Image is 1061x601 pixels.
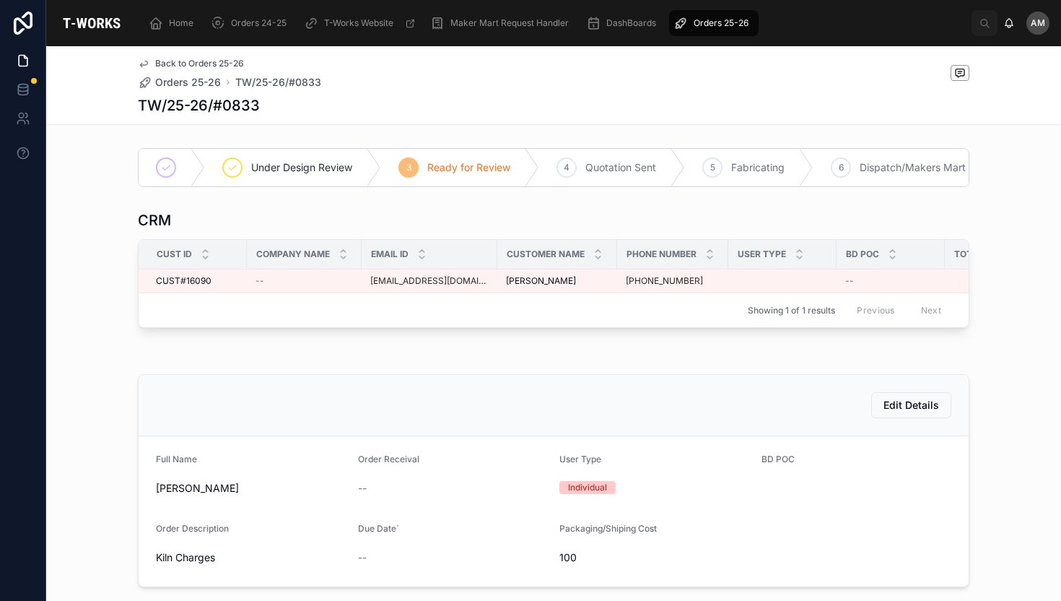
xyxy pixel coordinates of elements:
a: Maker Mart Request Handler [426,10,579,36]
span: Packaging/Shiping Cost [559,523,657,534]
span: Total Orders Placed [954,248,1030,260]
span: Ready for Review [427,160,510,175]
span: Orders Placed 0 [946,275,1040,287]
span: Full Name [156,454,197,464]
span: Kiln Charges [156,550,346,565]
span: Customer Name [507,248,585,260]
span: BD POC [761,454,795,464]
span: Cust ID [157,248,192,260]
span: T-Works Website [324,17,393,29]
span: Under Design Review [251,160,352,175]
span: CUST#16090 [156,275,211,287]
span: -- [256,275,264,287]
span: 4 [564,162,569,173]
span: User Type [559,454,601,464]
a: Orders 24-25 [206,10,297,36]
a: [PHONE_NUMBER] [626,275,703,287]
span: [PERSON_NAME] [156,481,346,496]
span: Order Receival [358,454,419,464]
span: Orders 25-26 [155,75,221,90]
span: Orders 25-26 [694,17,748,29]
span: Email ID [371,248,409,260]
span: am [1031,17,1045,29]
a: [EMAIL_ADDRESS][DOMAIN_NAME] [370,275,489,287]
span: Phone Number [626,248,697,260]
span: -- [845,275,854,287]
span: Fabricating [731,160,785,175]
div: Individual [568,481,607,494]
span: 100 [559,550,750,565]
span: User Type [738,248,786,260]
span: Edit Details [883,398,939,412]
span: 5 [710,162,715,173]
span: Dispatch/Makers Mart [860,160,966,175]
img: App logo [58,12,126,35]
span: DashBoards [606,17,656,29]
span: Due Date` [358,523,399,534]
a: TW/25-26/#0833 [235,75,321,90]
a: T-Works Website [300,10,423,36]
span: Orders 24-25 [231,17,287,29]
span: Showing 1 of 1 results [748,305,835,316]
a: Orders 25-26 [669,10,759,36]
span: -- [358,550,367,565]
span: Back to Orders 25-26 [155,58,244,69]
span: -- [358,481,367,496]
div: scrollable content [137,7,972,39]
span: Company Name [256,248,330,260]
a: DashBoards [582,10,666,36]
span: Home [169,17,193,29]
a: Orders 25-26 [138,75,221,90]
button: Edit Details [871,392,951,418]
span: [PERSON_NAME] [506,275,576,287]
h1: CRM [138,210,171,230]
span: 3 [406,162,411,173]
span: Quotation Sent [585,160,656,175]
h1: TW/25-26/#0833 [138,95,260,116]
span: Order Description [156,523,229,534]
span: BD POC [846,248,879,260]
span: Maker Mart Request Handler [450,17,569,29]
span: 6 [839,162,844,173]
a: Home [144,10,204,36]
a: Back to Orders 25-26 [138,58,244,69]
